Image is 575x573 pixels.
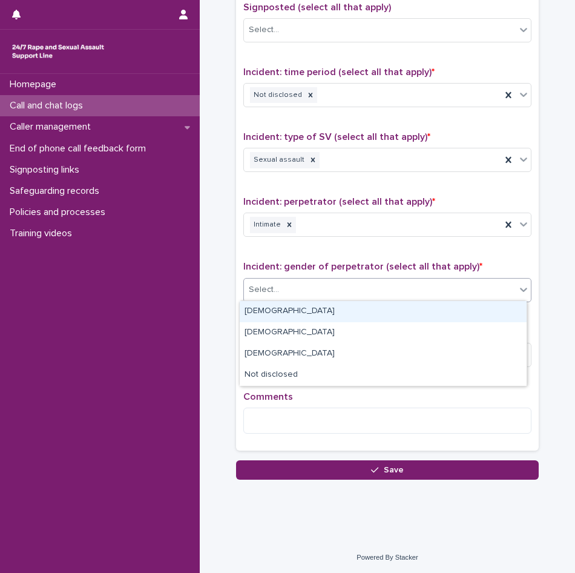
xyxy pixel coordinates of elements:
[243,262,482,271] span: Incident: gender of perpetrator (select all that apply)
[250,152,306,168] div: Sexual assault
[240,365,527,386] div: Not disclosed
[243,197,435,207] span: Incident: perpetrator (select all that apply)
[5,185,109,197] p: Safeguarding records
[243,392,293,402] span: Comments
[384,466,404,474] span: Save
[10,39,107,64] img: rhQMoQhaT3yELyF149Cw
[5,228,82,239] p: Training videos
[240,322,527,343] div: Female
[243,2,391,12] span: Signposted (select all that apply)
[5,100,93,111] p: Call and chat logs
[5,143,156,154] p: End of phone call feedback form
[243,67,435,77] span: Incident: time period (select all that apply)
[356,554,418,561] a: Powered By Stacker
[249,283,279,296] div: Select...
[249,24,279,36] div: Select...
[250,217,283,233] div: Intimate
[240,343,527,365] div: Non-binary
[236,460,539,480] button: Save
[5,207,115,218] p: Policies and processes
[5,164,89,176] p: Signposting links
[250,87,304,104] div: Not disclosed
[5,121,100,133] p: Caller management
[5,79,66,90] p: Homepage
[240,301,527,322] div: Male
[243,132,430,142] span: Incident: type of SV (select all that apply)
